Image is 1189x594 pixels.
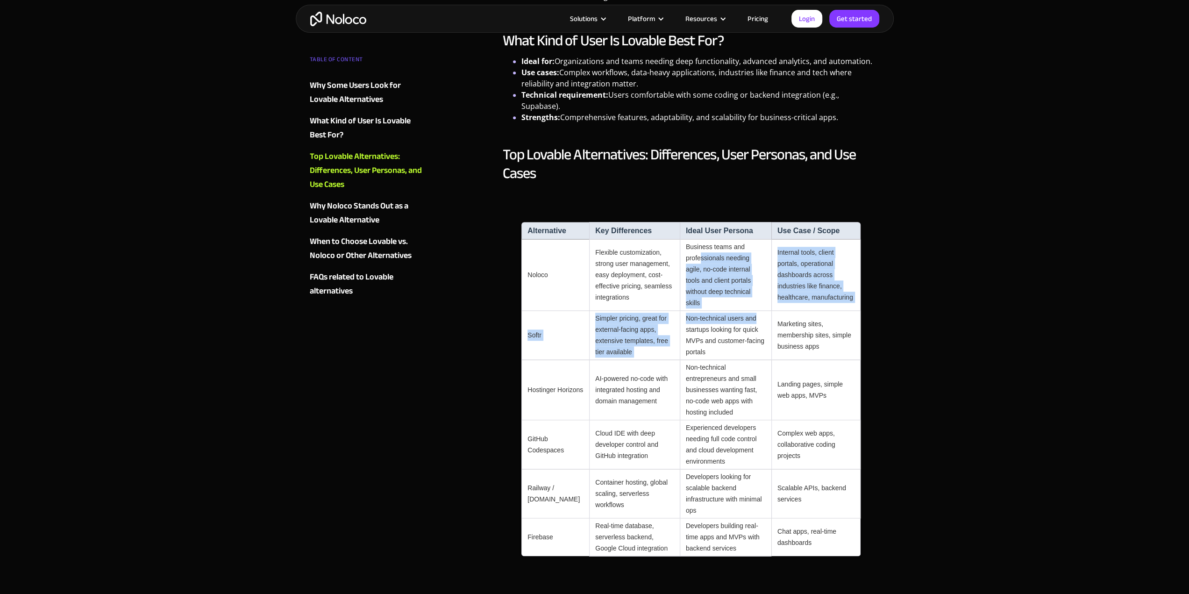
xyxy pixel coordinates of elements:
[771,311,861,360] td: Marketing sites, membership sites, simple business apps
[521,56,555,66] strong: Ideal for:
[521,89,880,112] li: Users comfortable with some coding or backend integration (e.g., Supabase).
[628,13,655,25] div: Platform
[310,52,423,71] div: TABLE OF CONTENT
[310,114,423,142] a: What Kind of User Is Lovable Best For?
[829,10,879,28] a: Get started
[680,469,771,518] td: Developers looking for scalable backend infrastructure with minimal ops
[771,222,861,239] th: Use Case / Scope
[589,518,680,556] td: Real-time database, serverless backend, Google Cloud integration
[310,79,423,107] a: Why Some Users Look for Lovable Alternatives
[791,10,822,28] a: Login
[589,360,680,420] td: AI-powered no-code with integrated hosting and domain management
[521,222,589,239] th: Alternative
[521,67,880,89] li: Complex workflows, data-heavy applications, industries like finance and tech where reliability an...
[310,199,423,227] a: Why Noloco Stands Out as a Lovable Alternative
[521,420,589,469] td: GitHub Codespaces
[680,311,771,360] td: Non-technical users and startups looking for quick MVPs and customer-facing portals
[771,518,861,556] td: Chat apps, real-time dashboards
[310,150,423,192] a: Top Lovable Alternatives: Differences, User Personas, and Use Cases‍
[680,239,771,311] td: Business teams and professionals needing agile, no-code internal tools and client portals without...
[589,239,680,311] td: Flexible customization, strong user management, easy deployment, cost-effective pricing, seamless...
[589,311,680,360] td: Simpler pricing, great for external-facing apps, extensive templates, free tier available
[680,360,771,420] td: Non-technical entrepreneurs and small businesses wanting fast, no-code web apps with hosting incl...
[521,311,589,360] td: Softr
[503,31,880,50] h2: What Kind of User Is Lovable Best For?
[310,235,423,263] a: When to Choose Lovable vs. Noloco or Other Alternatives
[589,469,680,518] td: Container hosting, global scaling, serverless workflows
[680,518,771,556] td: Developers building real-time apps and MVPs with backend services
[521,67,559,78] strong: Use cases:
[589,222,680,239] th: Key Differences
[616,13,674,25] div: Platform
[521,239,589,311] td: Noloco
[521,518,589,556] td: Firebase
[521,56,880,67] li: Organizations and teams needing deep functionality, advanced analytics, and automation.
[685,13,717,25] div: Resources
[736,13,780,25] a: Pricing
[771,469,861,518] td: Scalable APIs, backend services
[503,145,880,201] h2: Top Lovable Alternatives: Differences, User Personas, and Use Cases ‍
[521,360,589,420] td: Hostinger Horizons
[521,112,560,122] strong: Strengths:
[680,222,771,239] th: Ideal User Persona
[570,13,598,25] div: Solutions
[674,13,736,25] div: Resources
[771,420,861,469] td: Complex web apps, collaborative coding projects
[521,469,589,518] td: Railway / [DOMAIN_NAME]
[558,13,616,25] div: Solutions
[771,239,861,311] td: Internal tools, client portals, operational dashboards across industries like finance, healthcare...
[771,360,861,420] td: Landing pages, simple web apps, MVPs
[310,12,366,26] a: home
[589,420,680,469] td: Cloud IDE with deep developer control and GitHub integration
[680,420,771,469] td: Experienced developers needing full code control and cloud development environments
[521,90,608,100] strong: Technical requirement:
[521,112,880,123] li: Comprehensive features, adaptability, and scalability for business-critical apps.
[310,270,423,298] a: FAQs related to Lovable alternatives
